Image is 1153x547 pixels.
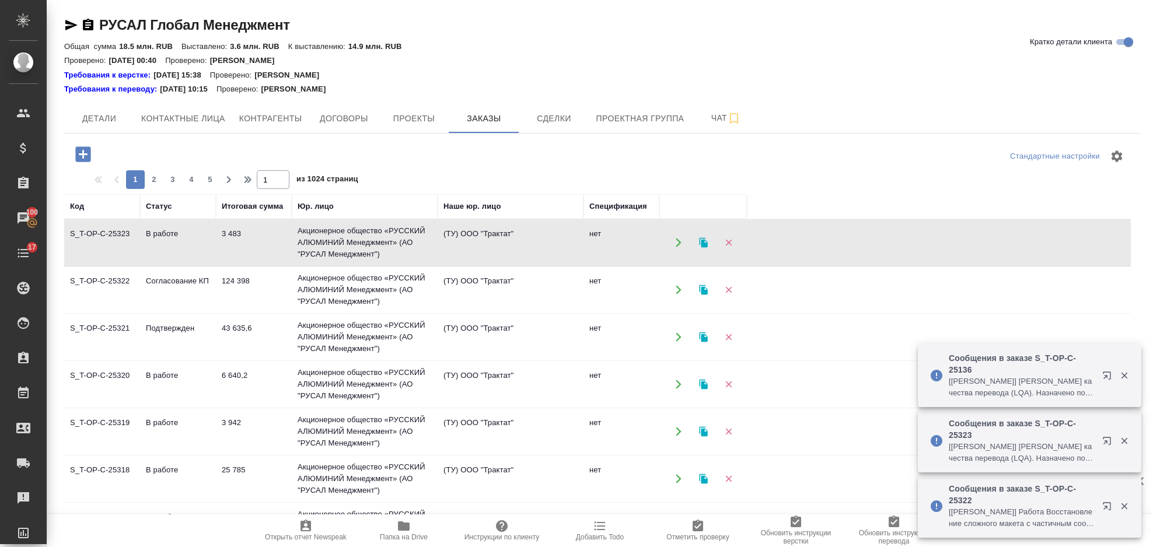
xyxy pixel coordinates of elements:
[216,83,261,95] p: Проверено:
[71,111,127,126] span: Детали
[584,411,659,452] td: нет
[3,239,44,268] a: 17
[140,458,216,499] td: В работе
[666,325,690,349] button: Открыть
[691,278,715,302] button: Клонировать
[649,514,747,547] button: Отметить проверку
[584,222,659,263] td: нет
[1007,148,1103,166] div: split button
[717,278,740,302] button: Удалить
[292,267,438,313] td: Акционерное общество «РУССКИЙ АЛЮМИНИЙ Менеджмент» (АО "РУСАЛ Менеджмент")
[949,506,1095,530] p: [[PERSON_NAME]] Работа Восстановление сложного макета с частичным соответствием оформлению оригин...
[216,222,292,263] td: 3 483
[717,420,740,444] button: Удалить
[292,408,438,455] td: Акционерное общество «РУССКИЙ АЛЮМИНИЙ Менеджмент» (АО "РУСАЛ Менеджмент")
[691,325,715,349] button: Клонировать
[1095,495,1123,523] button: Открыть в новой вкладке
[64,56,109,65] p: Проверено:
[64,83,160,95] a: Требования к переводу:
[140,269,216,310] td: Согласование КП
[666,278,690,302] button: Открыть
[949,441,1095,464] p: [[PERSON_NAME]] [PERSON_NAME] качества перевода (LQA). Назначено подразделение "Русал"
[666,373,690,397] button: Открыть
[348,42,411,51] p: 14.9 млн. RUB
[666,231,690,255] button: Открыть
[222,201,283,212] div: Итоговая сумма
[257,514,355,547] button: Открыть отчет Newspeak
[19,206,46,218] span: 100
[717,373,740,397] button: Удалить
[160,83,216,95] p: [DATE] 10:15
[64,269,140,310] td: S_T-OP-C-25322
[165,56,210,65] p: Проверено:
[163,174,182,185] span: 3
[584,458,659,499] td: нет
[109,56,166,65] p: [DATE] 00:40
[717,467,740,491] button: Удалить
[210,69,255,81] p: Проверено:
[81,18,95,32] button: Скопировать ссылку
[949,376,1095,399] p: [[PERSON_NAME]] [PERSON_NAME] качества перевода (LQA). Назначено подразделение "Русал"
[727,111,741,125] svg: Подписаться
[140,222,216,263] td: В работе
[140,411,216,452] td: В работе
[239,111,302,126] span: Контрагенты
[589,201,647,212] div: Спецификация
[584,506,659,546] td: нет
[1103,142,1131,170] span: Настроить таблицу
[852,529,936,545] span: Обновить инструкции перевода
[438,222,584,263] td: (ТУ) ООО "Трактат"
[230,42,288,51] p: 3.6 млн. RUB
[443,201,501,212] div: Наше юр. лицо
[666,467,690,491] button: Открыть
[64,317,140,357] td: S_T-OP-C-25321
[949,352,1095,376] p: Сообщения в заказе S_T-OP-C-25136
[216,269,292,310] td: 124 398
[526,111,582,126] span: Сделки
[717,325,740,349] button: Удалить
[438,458,584,499] td: (ТУ) ООО "Трактат"
[438,364,584,405] td: (ТУ) ООО "Трактат"
[292,314,438,360] td: Акционерное общество «РУССКИЙ АЛЮМИНИЙ Менеджмент» (АО "РУСАЛ Менеджмент")
[584,317,659,357] td: нет
[698,111,754,125] span: Чат
[145,170,163,189] button: 2
[584,269,659,310] td: нет
[1095,429,1123,457] button: Открыть в новой вкладке
[1112,370,1136,381] button: Закрыть
[296,172,358,189] span: из 1024 страниц
[216,317,292,357] td: 43 635,6
[145,174,163,185] span: 2
[182,174,201,185] span: 4
[201,174,219,185] span: 5
[355,514,453,547] button: Папка на Drive
[140,506,216,546] td: Сдан без статистики
[292,455,438,502] td: Акционерное общество «РУССКИЙ АЛЮМИНИЙ Менеджмент» (АО "РУСАЛ Менеджмент")
[288,42,348,51] p: К выставлению:
[292,361,438,408] td: Акционерное общество «РУССКИЙ АЛЮМИНИЙ Менеджмент» (АО "РУСАЛ Менеджмент")
[181,42,230,51] p: Выставлено:
[717,231,740,255] button: Удалить
[64,506,140,546] td: S_T-OP-C-25317
[316,111,372,126] span: Договоры
[298,201,334,212] div: Юр. лицо
[216,364,292,405] td: 6 640,2
[1112,501,1136,511] button: Закрыть
[691,420,715,444] button: Клонировать
[261,83,334,95] p: [PERSON_NAME]
[691,231,715,255] button: Клонировать
[438,269,584,310] td: (ТУ) ООО "Трактат"
[380,533,428,541] span: Папка на Drive
[140,364,216,405] td: В работе
[949,483,1095,506] p: Сообщения в заказе S_T-OP-C-25322
[201,170,219,189] button: 5
[64,222,140,263] td: S_T-OP-C-25323
[153,69,210,81] p: [DATE] 15:38
[438,317,584,357] td: (ТУ) ООО "Трактат"
[691,373,715,397] button: Клонировать
[70,201,84,212] div: Код
[1095,364,1123,392] button: Открыть в новой вкладке
[182,170,201,189] button: 4
[141,111,225,126] span: Контактные лица
[386,111,442,126] span: Проекты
